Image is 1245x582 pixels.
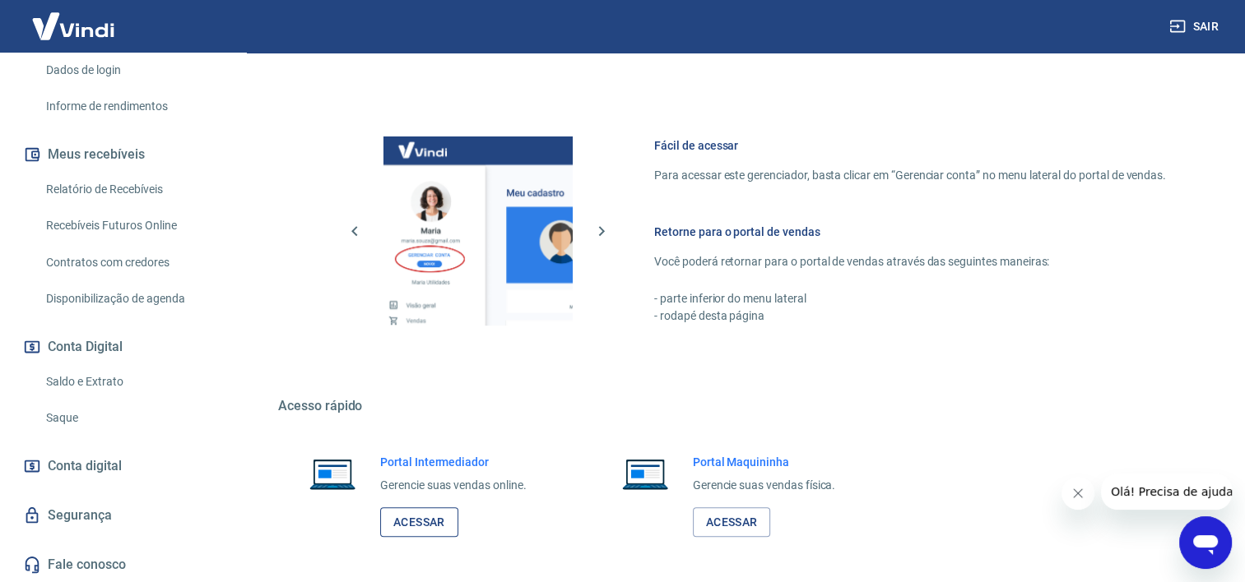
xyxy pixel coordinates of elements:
[654,307,1166,325] p: - rodapé desta página
[20,497,226,533] a: Segurança
[654,137,1166,154] h6: Fácil de acessar
[1166,12,1225,42] button: Sair
[39,246,226,279] a: Contratos com credores
[20,448,226,484] a: Conta digital
[278,398,1206,414] h5: Acesso rápido
[383,136,573,326] img: Imagem da dashboard mostrando o botão de gerenciar conta na sidebar no lado esquerdo
[20,136,226,173] button: Meus recebíveis
[10,12,138,25] span: Olá! Precisa de ajuda?
[1179,516,1232,569] iframe: Botão para abrir a janela de mensagens
[380,507,458,538] a: Acessar
[48,455,122,478] span: Conta digital
[380,454,527,470] h6: Portal Intermediador
[39,401,226,435] a: Saque
[611,454,680,493] img: Imagem de um notebook aberto
[654,290,1166,307] p: - parte inferior do menu lateral
[1062,477,1094,510] iframe: Fechar mensagem
[298,454,367,493] img: Imagem de um notebook aberto
[20,329,226,365] button: Conta Digital
[654,253,1166,270] p: Você poderá retornar para o portal de vendas através das seguintes maneiras:
[39,173,226,206] a: Relatório de Recebíveis
[20,1,127,51] img: Vindi
[39,53,226,87] a: Dados de login
[693,507,771,538] a: Acessar
[39,282,226,316] a: Disponibilização de agenda
[654,224,1166,240] h6: Retorne para o portal de vendas
[1101,473,1232,510] iframe: Mensagem da empresa
[380,477,527,494] p: Gerencie suas vendas online.
[693,454,836,470] h6: Portal Maquininha
[39,365,226,399] a: Saldo e Extrato
[39,209,226,242] a: Recebíveis Futuros Online
[654,167,1166,184] p: Para acessar este gerenciador, basta clicar em “Gerenciar conta” no menu lateral do portal de ven...
[39,90,226,123] a: Informe de rendimentos
[693,477,836,494] p: Gerencie suas vendas física.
